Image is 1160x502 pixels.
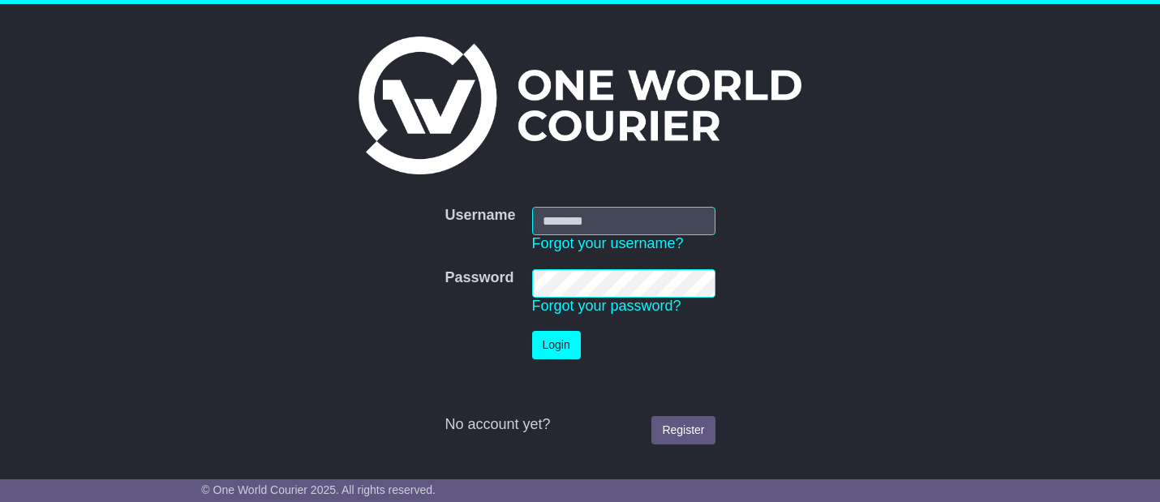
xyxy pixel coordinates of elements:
[445,416,715,434] div: No account yet?
[532,235,684,251] a: Forgot your username?
[445,207,515,225] label: Username
[651,416,715,444] a: Register
[359,36,801,174] img: One World
[201,483,436,496] span: © One World Courier 2025. All rights reserved.
[445,269,513,287] label: Password
[532,331,581,359] button: Login
[532,298,681,314] a: Forgot your password?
